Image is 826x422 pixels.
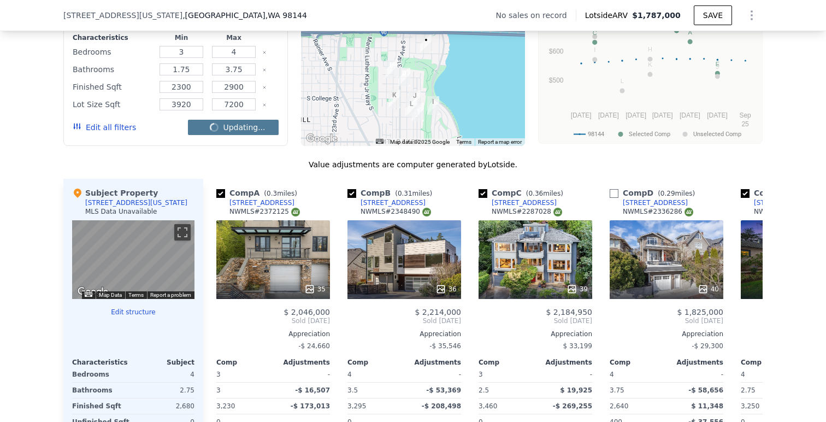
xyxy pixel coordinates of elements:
div: NWMLS # 2348490 [361,207,431,216]
img: Google [304,132,340,146]
a: Report a problem [150,292,191,298]
div: [STREET_ADDRESS] [361,198,426,207]
text: H [648,46,652,52]
span: 3 [479,371,483,378]
span: ( miles) [522,190,568,197]
span: $ 11,348 [691,402,723,410]
div: [STREET_ADDRESS] [623,198,688,207]
img: NWMLS Logo [422,208,431,216]
div: Max [210,33,258,42]
button: Keyboard shortcuts [85,292,92,297]
button: Keyboard shortcuts [376,139,383,144]
text: 98144 [588,131,604,138]
span: 3,460 [479,402,497,410]
a: Terms (opens in new tab) [456,139,471,145]
div: Finished Sqft [72,398,131,414]
div: 36 [435,284,457,295]
span: 3,250 [741,402,759,410]
a: Open this area in Google Maps (opens a new window) [304,132,340,146]
text: Sep [739,112,751,119]
button: Show Options [741,4,763,26]
div: Comp [347,358,404,367]
text: Selected Comp [629,131,670,138]
div: 4 [135,367,194,382]
button: Clear [262,103,267,107]
span: Sold [DATE] [347,317,461,325]
div: Street View [72,220,194,299]
img: Google [75,285,111,299]
div: MLS Data Unavailable [85,207,157,216]
span: $ 2,046,000 [284,308,330,317]
div: Comp B [347,187,436,198]
button: Map Data [99,291,122,299]
div: Comp E [741,187,825,198]
button: Clear [262,68,267,72]
div: Value adjustments are computer generated by Lotside . [63,159,763,170]
span: Sold [DATE] [610,317,723,325]
button: Clear [262,85,267,90]
span: -$ 16,507 [295,386,330,394]
span: , WA 98144 [265,11,307,20]
div: 39 [567,284,588,295]
div: Comp [610,358,666,367]
div: Adjustments [535,358,592,367]
span: -$ 58,656 [688,386,723,394]
div: Comp [216,358,273,367]
text: C [593,30,597,36]
a: [STREET_ADDRESS] [216,198,294,207]
img: NWMLS Logo [553,208,562,216]
text: [DATE] [626,112,646,119]
div: 3.5 [347,383,402,398]
div: Characteristics [73,33,153,42]
span: 0.3 [267,190,277,197]
text: E [716,61,719,67]
div: Adjustments [404,358,461,367]
div: 40 [698,284,719,295]
div: 2007 30th Ave S [386,60,398,78]
span: $ 2,214,000 [415,308,461,317]
span: 4 [610,371,614,378]
span: $ 1,825,000 [677,308,723,317]
div: Comp C [479,187,568,198]
button: Edit all filters [73,122,136,133]
div: 2349 33rd Ave S [405,98,417,117]
div: Comp D [610,187,699,198]
text: [DATE] [652,112,673,119]
span: 0.31 [398,190,412,197]
a: Report a map error [478,139,522,145]
text: $600 [549,48,564,55]
svg: A chart. [545,4,756,141]
div: Finished Sqft [73,79,153,95]
div: 3.75 [610,383,664,398]
div: Comp A [216,187,302,198]
div: NWMLS # 2361213 [754,207,824,216]
span: -$ 53,369 [426,386,461,394]
div: NWMLS # 2372125 [229,207,300,216]
a: Terms (opens in new tab) [128,292,144,298]
div: Bathrooms [72,383,131,398]
text: K [648,61,652,68]
span: 2,640 [610,402,628,410]
div: - [406,367,461,382]
span: ( miles) [391,190,436,197]
span: 3 [216,371,221,378]
a: [STREET_ADDRESS] [479,198,557,207]
button: Toggle fullscreen view [174,224,191,241]
div: [STREET_ADDRESS][US_STATE] [85,198,187,207]
button: Edit structure [72,308,194,317]
text: [DATE] [598,112,619,119]
text: $500 [549,77,564,84]
text: 25 [741,120,749,128]
div: [STREET_ADDRESS] [492,198,557,207]
text: I [594,46,595,53]
span: 4 [741,371,745,378]
div: 2318 33rd Ave S [409,90,421,109]
div: - [538,367,592,382]
div: Appreciation [479,330,592,338]
div: 1534 Lake Washington Blvd S [420,34,432,53]
span: $ 19,925 [560,386,592,394]
span: -$ 173,013 [291,402,330,410]
button: SAVE [694,5,732,25]
div: 2500 Lake Park Dr S [427,96,439,115]
text: A [688,29,692,36]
